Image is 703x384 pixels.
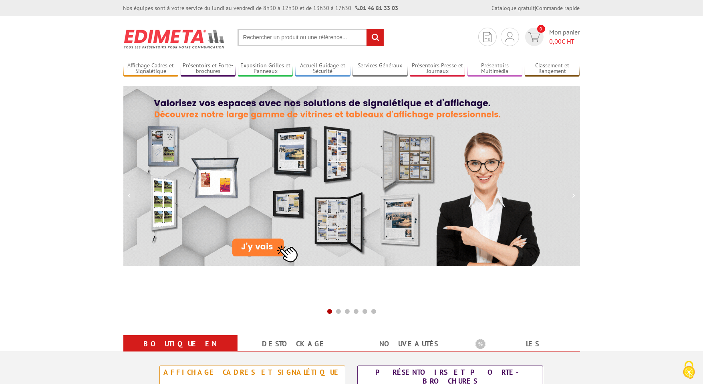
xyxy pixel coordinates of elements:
a: Services Généraux [353,62,408,75]
button: Cookies (fenêtre modale) [675,357,703,384]
a: Commande rapide [536,4,580,12]
span: € HT [550,37,580,46]
span: 0 [537,25,545,33]
div: Nos équipes sont à votre service du lundi au vendredi de 8h30 à 12h30 et de 13h30 à 17h30 [123,4,399,12]
img: devis rapide [528,32,540,42]
a: Présentoirs et Porte-brochures [181,62,236,75]
img: Cookies (fenêtre modale) [679,360,699,380]
a: Catalogue gratuit [492,4,535,12]
a: Exposition Grilles et Panneaux [238,62,293,75]
div: | [492,4,580,12]
span: Mon panier [550,28,580,46]
a: Destockage [247,337,342,351]
img: Présentoir, panneau, stand - Edimeta - PLV, affichage, mobilier bureau, entreprise [123,24,226,54]
a: nouveautés [361,337,456,351]
div: Affichage Cadres et Signalétique [162,368,343,377]
span: 0,00 [550,37,562,45]
a: Accueil Guidage et Sécurité [295,62,350,75]
b: Les promotions [475,337,576,353]
a: Présentoirs Presse et Journaux [410,62,465,75]
a: Présentoirs Multimédia [467,62,523,75]
img: devis rapide [506,32,514,42]
a: Les promotions [475,337,570,366]
a: Affichage Cadres et Signalétique [123,62,179,75]
img: devis rapide [483,32,491,42]
a: devis rapide 0 Mon panier 0,00€ HT [523,28,580,46]
a: Boutique en ligne [133,337,228,366]
input: rechercher [367,29,384,46]
strong: 01 46 81 33 03 [356,4,399,12]
a: Classement et Rangement [525,62,580,75]
input: Rechercher un produit ou une référence... [238,29,384,46]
